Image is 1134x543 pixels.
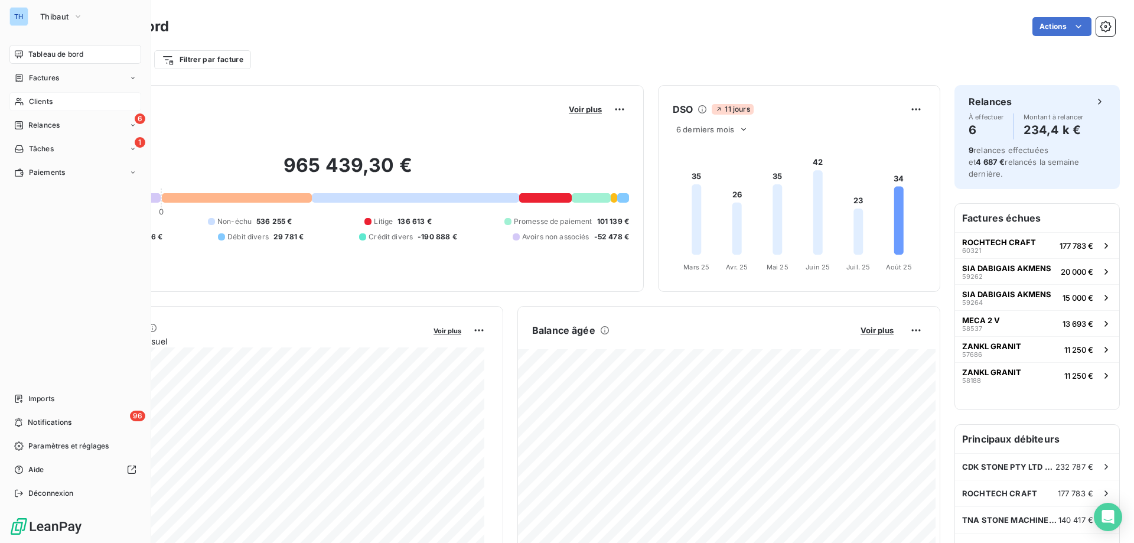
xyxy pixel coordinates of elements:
button: Voir plus [565,104,605,115]
tspan: Juin 25 [806,263,830,271]
span: 101 139 € [597,216,629,227]
span: 59262 [962,273,983,280]
span: Non-échu [217,216,252,227]
span: 57686 [962,351,982,358]
span: 9 [969,145,973,155]
span: 96 [130,411,145,421]
span: Clients [29,96,53,107]
button: ROCHTECH CRAFT60321177 783 € [955,232,1119,258]
span: Aide [28,464,44,475]
button: Filtrer par facture [154,50,251,69]
span: -52 478 € [594,232,629,242]
span: Voir plus [861,326,894,335]
span: Thibaut [40,12,69,21]
a: Paiements [9,163,141,182]
span: Paramètres et réglages [28,441,109,451]
span: ROCHTECH CRAFT [962,238,1036,247]
a: Imports [9,389,141,408]
span: CDK STONE PTY LTD ([GEOGRAPHIC_DATA]) [962,462,1055,472]
button: SIA DABIGAIS AKMENS5926220 000 € [955,258,1119,284]
span: 140 417 € [1058,515,1093,525]
h6: DSO [673,102,693,116]
button: Actions [1032,17,1091,36]
a: Paramètres et réglages [9,437,141,456]
span: relances effectuées et relancés la semaine dernière. [969,145,1079,178]
button: Voir plus [430,325,465,336]
span: Litige [374,216,393,227]
span: 136 613 € [397,216,431,227]
span: ZANKL GRANIT [962,342,1021,351]
div: Open Intercom Messenger [1094,503,1122,531]
tspan: Mars 25 [683,263,709,271]
span: SIA DABIGAIS AKMENS [962,264,1051,273]
h6: Principaux débiteurs [955,425,1119,453]
span: Tâches [29,144,54,154]
span: 4 687 € [976,157,1005,167]
span: Avoirs non associés [522,232,589,242]
span: ZANKL GRANIT [962,368,1021,377]
span: ROCHTECH CRAFT [962,489,1037,498]
span: 0 [159,207,164,216]
span: Paiements [29,167,65,178]
span: Relances [28,120,60,131]
span: Notifications [28,417,71,428]
span: Imports [28,394,54,404]
tspan: Août 25 [886,263,912,271]
span: 6 derniers mois [676,125,734,134]
span: Crédit divers [369,232,413,242]
span: 232 787 € [1055,462,1093,472]
span: 15 000 € [1063,293,1093,303]
a: Clients [9,92,141,111]
span: 20 000 € [1061,267,1093,277]
a: 6Relances [9,116,141,135]
span: 6 [135,113,145,124]
span: Voir plus [569,105,602,114]
tspan: Avr. 25 [726,263,748,271]
div: TH [9,7,28,26]
a: Aide [9,460,141,479]
tspan: Mai 25 [767,263,788,271]
span: Factures [29,73,59,83]
span: Chiffre d'affaires mensuel [67,335,425,347]
span: 11 250 € [1064,345,1093,355]
a: Factures [9,69,141,87]
img: Logo LeanPay [9,517,83,536]
span: 11 jours [712,104,753,115]
h6: Factures échues [955,204,1119,232]
tspan: Juil. 25 [846,263,870,271]
span: Promesse de paiement [514,216,592,227]
span: 536 255 € [256,216,292,227]
h2: 965 439,30 € [67,154,629,189]
span: 177 783 € [1058,489,1093,498]
span: Voir plus [434,327,461,335]
span: 13 693 € [1063,319,1093,329]
span: 59264 [962,299,983,306]
h4: 234,4 k € [1024,121,1084,139]
span: SIA DABIGAIS AKMENS [962,290,1051,299]
h4: 6 [969,121,1004,139]
span: Tableau de bord [28,49,83,60]
span: MECA 2 V [962,316,1000,325]
span: 11 250 € [1064,371,1093,381]
span: 58537 [962,325,982,332]
span: 60321 [962,247,981,254]
span: 1 [135,137,145,148]
span: 29 781 € [273,232,304,242]
span: Déconnexion [28,488,74,499]
span: 177 783 € [1060,241,1093,251]
button: MECA 2 V5853713 693 € [955,310,1119,336]
span: 58188 [962,377,981,384]
button: Voir plus [857,325,897,336]
button: SIA DABIGAIS AKMENS5926415 000 € [955,284,1119,310]
h6: Balance âgée [532,323,595,337]
h6: Relances [969,95,1012,109]
span: À effectuer [969,113,1004,121]
span: Montant à relancer [1024,113,1084,121]
button: ZANKL GRANIT5818811 250 € [955,362,1119,388]
span: TNA STONE MACHINERY INC. [962,515,1058,525]
span: -190 888 € [418,232,457,242]
a: Tableau de bord [9,45,141,64]
button: ZANKL GRANIT5768611 250 € [955,336,1119,362]
a: 1Tâches [9,139,141,158]
span: Débit divers [227,232,269,242]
